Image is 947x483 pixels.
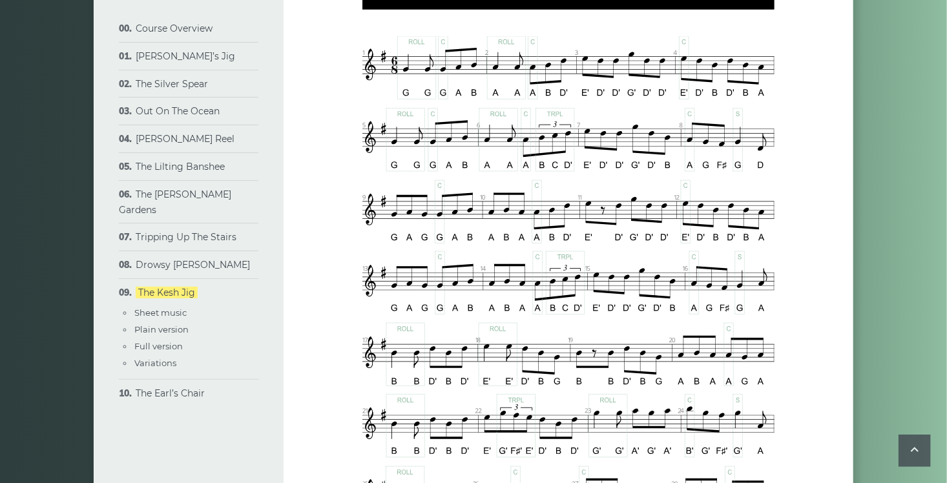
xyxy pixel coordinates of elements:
a: [PERSON_NAME]’s Jig [136,50,235,62]
a: The Kesh Jig [136,287,198,298]
a: The Lilting Banshee [136,161,225,172]
a: Tripping Up The Stairs [136,231,236,243]
a: Out On The Ocean [136,105,220,117]
a: The [PERSON_NAME] Gardens [119,189,231,216]
a: The Earl’s Chair [136,387,205,399]
a: Sheet music [134,307,187,318]
a: [PERSON_NAME] Reel [136,133,234,145]
a: The Silver Spear [136,78,208,90]
a: Full version [134,341,183,351]
a: Course Overview [136,23,213,34]
a: Plain version [134,324,189,334]
a: Variations [134,358,176,368]
a: Drowsy [PERSON_NAME] [136,259,250,271]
